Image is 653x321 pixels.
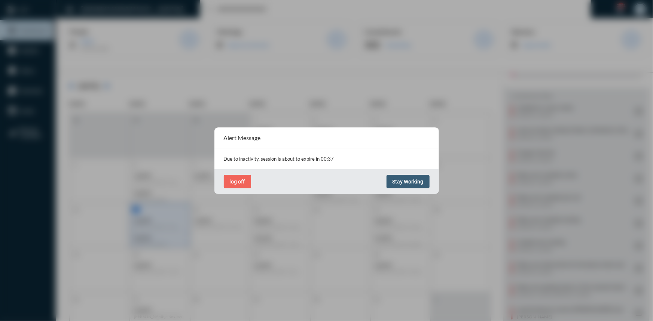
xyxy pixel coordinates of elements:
[224,134,261,141] h2: Alert Message
[224,156,430,162] p: Due to inactivity, session is about to expire in 00:37
[224,175,251,188] button: log off
[393,179,424,185] span: Stay Working
[387,175,430,188] button: Stay Working
[230,179,245,185] span: log off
